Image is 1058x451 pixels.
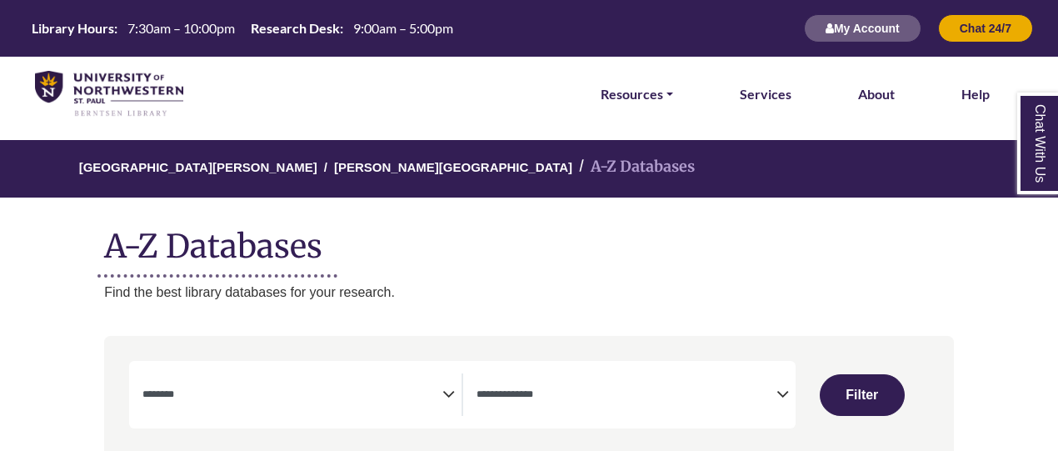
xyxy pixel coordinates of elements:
a: About [858,83,895,105]
a: [GEOGRAPHIC_DATA][PERSON_NAME] [79,158,317,174]
button: My Account [804,14,921,43]
table: Hours Today [25,19,460,35]
nav: breadcrumb [104,140,954,198]
a: Services [740,83,791,105]
button: Chat 24/7 [938,14,1033,43]
a: [PERSON_NAME][GEOGRAPHIC_DATA] [334,158,572,174]
a: Help [961,83,990,105]
a: Hours Today [25,19,460,38]
th: Library Hours: [25,19,118,37]
textarea: Filter [142,389,442,403]
a: My Account [804,21,921,35]
h1: A-Z Databases [104,214,954,265]
li: A-Z Databases [572,155,695,179]
textarea: Filter [477,389,776,403]
button: Submit for Search Results [820,374,905,416]
span: 7:30am – 10:00pm [127,20,235,36]
p: Find the best library databases for your research. [104,282,954,303]
a: Resources [601,83,673,105]
img: library_home [35,71,183,118]
th: Research Desk: [244,19,344,37]
span: 9:00am – 5:00pm [353,20,453,36]
a: Chat 24/7 [938,21,1033,35]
